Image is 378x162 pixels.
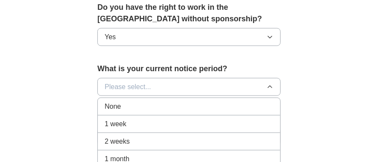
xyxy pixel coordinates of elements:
span: 1 week [105,119,126,129]
span: None [105,101,121,112]
button: Yes [97,28,281,46]
span: Yes [105,32,116,42]
span: 2 weeks [105,136,130,147]
label: What is your current notice period? [97,63,281,75]
span: Please select... [105,82,151,92]
label: Do you have the right to work in the [GEOGRAPHIC_DATA] without sponsorship? [97,2,281,25]
button: Please select... [97,78,281,96]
